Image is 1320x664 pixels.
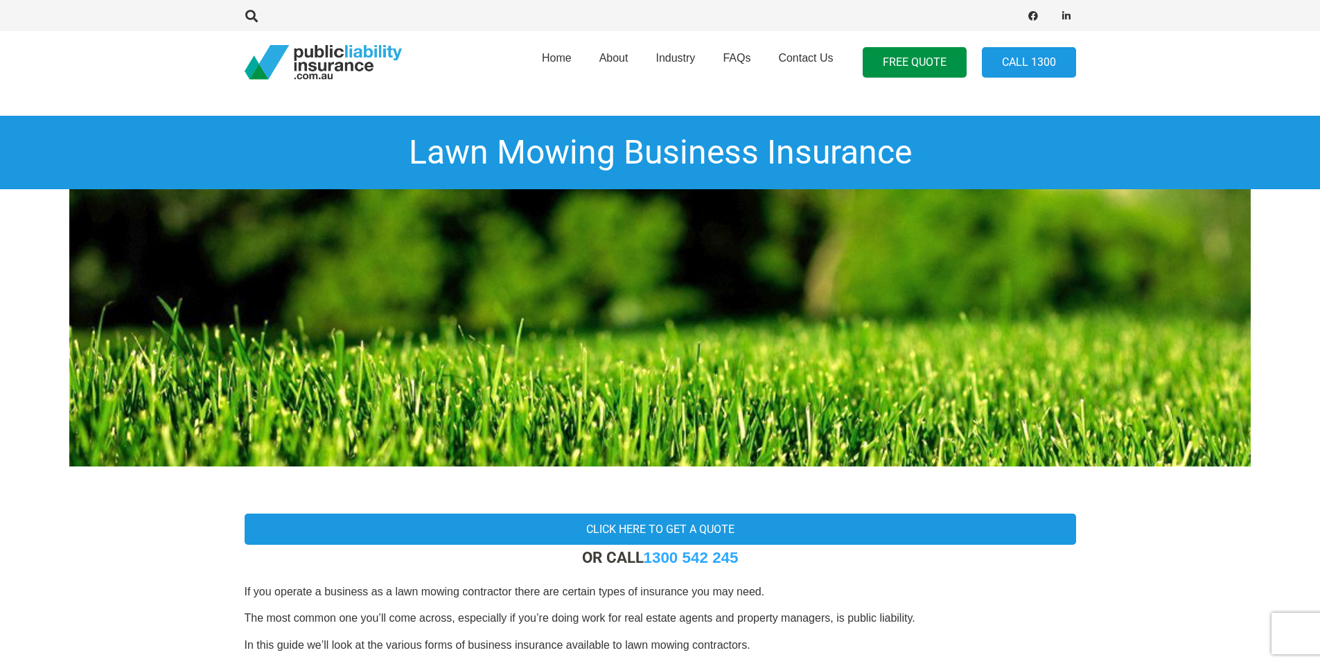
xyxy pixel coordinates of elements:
[69,189,1251,466] img: Landscaping Insurance
[723,52,750,64] span: FAQs
[586,27,642,98] a: About
[238,10,266,22] a: Search
[644,549,739,566] a: 1300 542 245
[1057,6,1076,26] a: LinkedIn
[245,584,1076,600] p: If you operate a business as a lawn mowing contractor there are certain types of insurance you ma...
[245,45,402,80] a: pli_logotransparent
[245,611,1076,626] p: The most common one you’ll come across, especially if you’re doing work for real estate agents an...
[655,52,695,64] span: Industry
[599,52,628,64] span: About
[582,548,739,566] strong: OR CALL
[542,52,572,64] span: Home
[982,47,1076,78] a: Call 1300
[245,514,1076,545] a: Click here to get a quote
[1023,6,1043,26] a: Facebook
[528,27,586,98] a: Home
[863,47,967,78] a: FREE QUOTE
[642,27,709,98] a: Industry
[245,638,1076,653] p: In this guide we’ll look at the various forms of business insurance available to lawn mowing cont...
[778,52,833,64] span: Contact Us
[709,27,764,98] a: FAQs
[764,27,847,98] a: Contact Us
